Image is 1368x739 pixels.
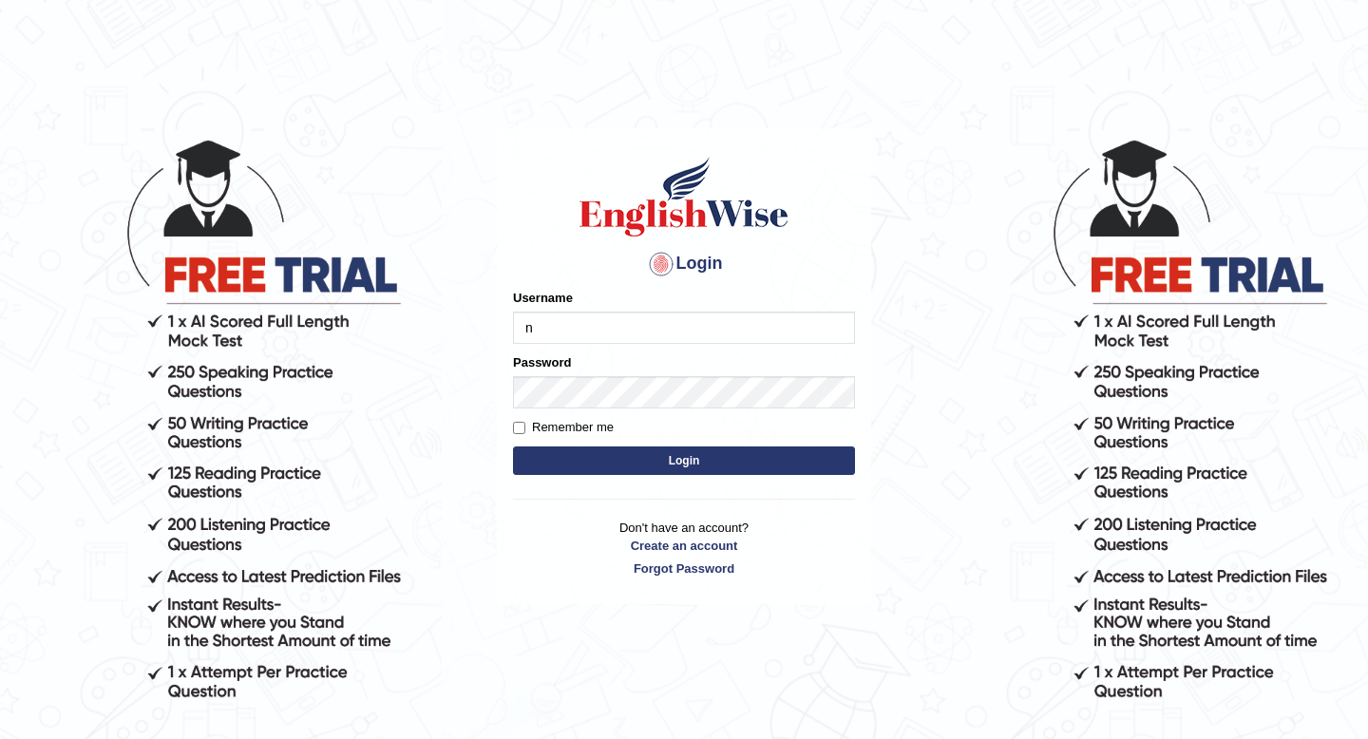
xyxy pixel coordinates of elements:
a: Forgot Password [513,559,855,578]
img: Logo of English Wise sign in for intelligent practice with AI [576,154,792,239]
label: Username [513,289,573,307]
h4: Login [513,249,855,279]
button: Login [513,446,855,475]
input: Remember me [513,422,525,434]
label: Password [513,353,571,371]
label: Remember me [513,418,614,437]
a: Create an account [513,537,855,555]
p: Don't have an account? [513,519,855,578]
